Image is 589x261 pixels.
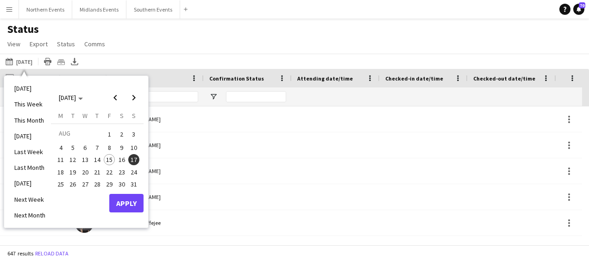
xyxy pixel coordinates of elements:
[9,128,51,144] li: [DATE]
[128,127,140,142] button: 03-08-2025
[125,88,143,107] button: Next month
[104,154,115,165] span: 15
[103,127,115,142] button: 01-08-2025
[91,154,103,166] button: 14-08-2025
[104,179,115,190] span: 29
[55,142,67,154] button: 04-08-2025
[126,0,180,19] button: Southern Events
[128,128,139,141] span: 3
[55,178,67,190] button: 25-08-2025
[67,142,79,154] button: 05-08-2025
[67,154,79,166] button: 12-08-2025
[209,75,264,82] span: Confirmation Status
[81,38,109,50] a: Comms
[55,154,67,166] button: 11-08-2025
[128,142,140,154] button: 10-08-2025
[26,38,51,50] a: Export
[91,166,103,178] button: 21-08-2025
[108,112,111,120] span: F
[92,167,103,178] span: 21
[7,40,20,48] span: View
[53,38,79,50] a: Status
[69,56,80,67] app-action-btn: Export XLSX
[103,154,115,166] button: 15-08-2025
[92,154,103,165] span: 14
[55,179,66,190] span: 25
[9,144,51,160] li: Last Week
[55,166,67,178] button: 18-08-2025
[297,75,353,82] span: Attending date/time
[103,178,115,190] button: 29-08-2025
[473,75,535,82] span: Checked-out date/time
[128,154,140,166] button: 17-08-2025
[4,38,24,50] a: View
[106,88,125,107] button: Previous month
[80,179,91,190] span: 27
[115,166,127,178] button: 23-08-2025
[9,175,51,191] li: [DATE]
[59,93,76,102] span: [DATE]
[42,56,53,67] app-action-btn: Print
[116,142,127,153] span: 9
[128,179,139,190] span: 31
[120,112,124,120] span: S
[79,166,91,178] button: 20-08-2025
[573,4,584,15] a: 70
[104,167,115,178] span: 22
[385,75,443,82] span: Checked-in date/time
[75,75,91,82] span: Photo
[58,112,63,120] span: M
[55,142,66,153] span: 4
[9,112,51,128] li: This Month
[68,142,79,153] span: 5
[56,56,67,67] app-action-btn: Crew files as ZIP
[79,142,91,154] button: 06-08-2025
[55,89,87,106] button: Choose month and year
[80,154,91,165] span: 13
[68,154,79,165] span: 12
[128,178,140,190] button: 31-08-2025
[115,178,127,190] button: 30-08-2025
[84,40,105,48] span: Comms
[104,142,115,153] span: 8
[103,142,115,154] button: 08-08-2025
[209,93,218,101] button: Open Filter Menu
[121,75,136,82] span: Name
[116,179,127,190] span: 30
[103,166,115,178] button: 22-08-2025
[128,142,139,153] span: 10
[579,2,585,8] span: 70
[128,154,139,165] span: 17
[115,154,127,166] button: 16-08-2025
[55,154,66,165] span: 11
[55,127,103,142] td: AUG
[128,166,140,178] button: 24-08-2025
[9,81,51,96] li: [DATE]
[79,154,91,166] button: 13-08-2025
[115,127,127,142] button: 02-08-2025
[80,167,91,178] span: 20
[68,167,79,178] span: 19
[79,178,91,190] button: 27-08-2025
[116,128,127,141] span: 2
[138,91,198,102] input: Name Filter Input
[9,207,51,223] li: Next Month
[9,192,51,207] li: Next Week
[4,56,34,67] button: [DATE]
[115,142,127,154] button: 09-08-2025
[132,112,136,120] span: S
[80,142,91,153] span: 6
[92,179,103,190] span: 28
[109,194,144,212] button: Apply
[95,112,99,120] span: T
[226,91,286,102] input: Confirmation Status Filter Input
[71,112,75,120] span: T
[72,0,126,19] button: Midlands Events
[33,249,70,259] button: Reload data
[68,179,79,190] span: 26
[92,142,103,153] span: 7
[55,167,66,178] span: 18
[128,167,139,178] span: 24
[9,160,51,175] li: Last Month
[91,178,103,190] button: 28-08-2025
